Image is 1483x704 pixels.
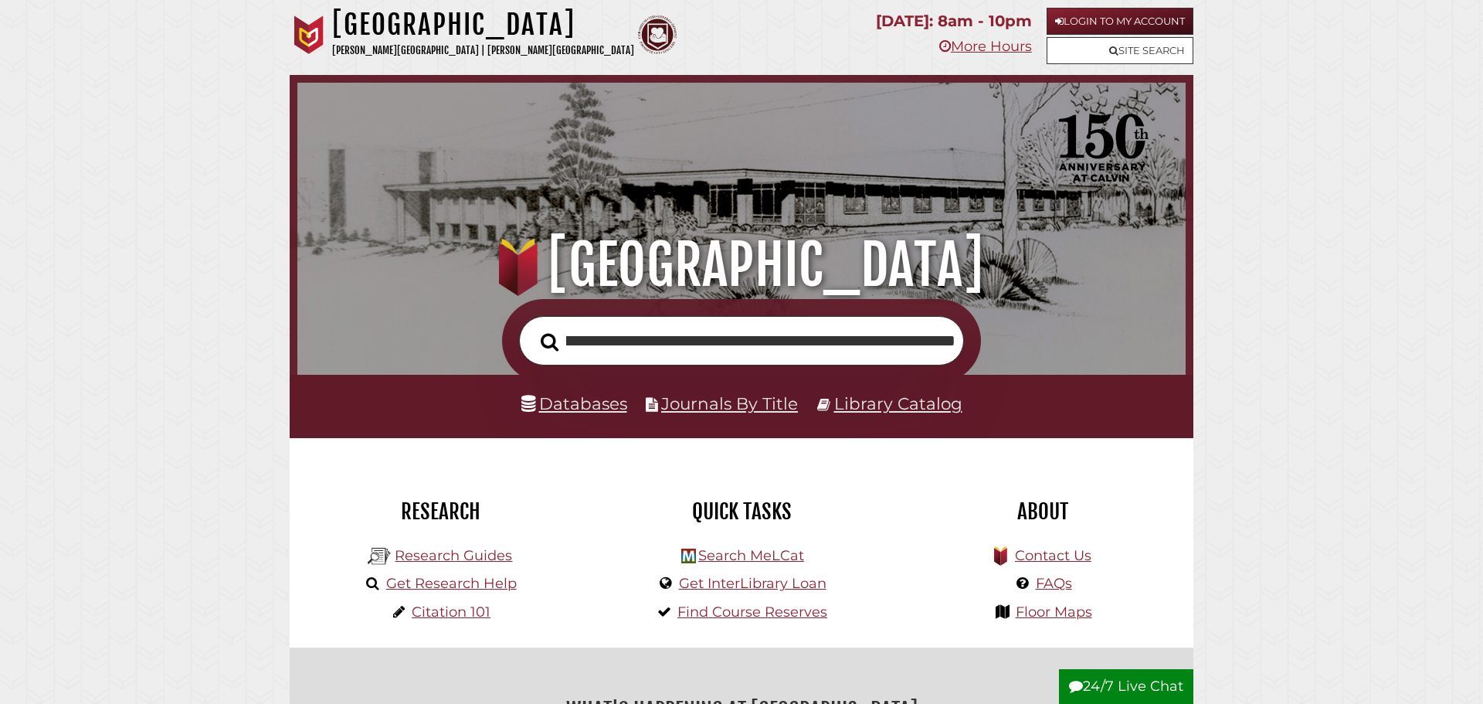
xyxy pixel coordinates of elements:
[1015,547,1091,564] a: Contact Us
[533,328,566,356] button: Search
[1036,575,1072,592] a: FAQs
[368,545,391,568] img: Hekman Library Logo
[521,393,627,413] a: Databases
[332,42,634,60] p: [PERSON_NAME][GEOGRAPHIC_DATA] | [PERSON_NAME][GEOGRAPHIC_DATA]
[395,547,512,564] a: Research Guides
[681,549,696,563] img: Hekman Library Logo
[412,604,490,621] a: Citation 101
[1047,37,1193,64] a: Site Search
[1047,8,1193,35] a: Login to My Account
[290,15,328,54] img: Calvin University
[638,15,677,54] img: Calvin Theological Seminary
[679,575,826,592] a: Get InterLibrary Loan
[661,393,798,413] a: Journals By Title
[541,332,558,352] i: Search
[904,498,1182,525] h2: About
[939,38,1032,55] a: More Hours
[320,231,1163,299] h1: [GEOGRAPHIC_DATA]
[1016,604,1092,621] a: Floor Maps
[332,8,634,42] h1: [GEOGRAPHIC_DATA]
[677,604,827,621] a: Find Course Reserves
[698,547,804,564] a: Search MeLCat
[386,575,517,592] a: Get Research Help
[602,498,881,525] h2: Quick Tasks
[876,8,1032,35] p: [DATE]: 8am - 10pm
[834,393,962,413] a: Library Catalog
[301,498,579,525] h2: Research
